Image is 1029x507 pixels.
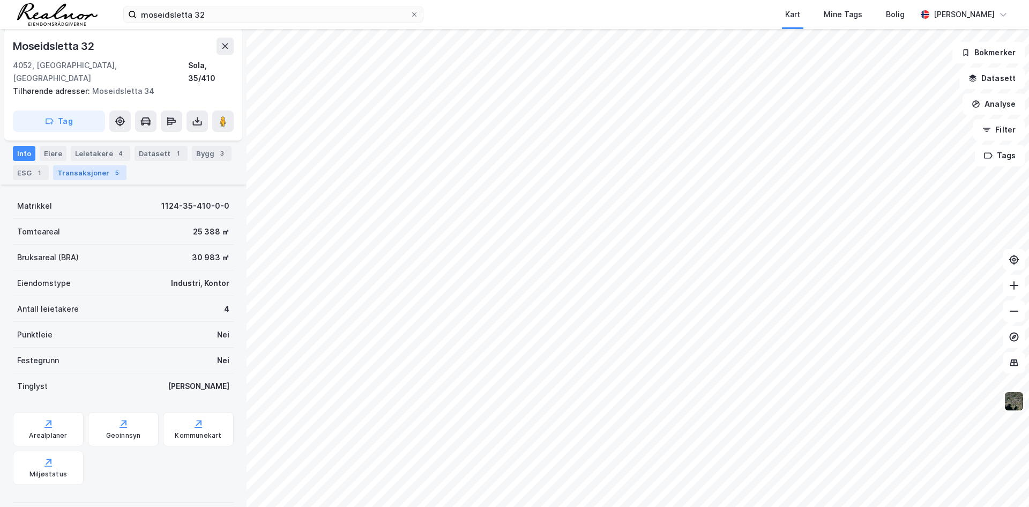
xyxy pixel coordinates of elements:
[973,119,1025,141] button: Filter
[115,148,126,159] div: 4
[975,145,1025,166] button: Tags
[1004,391,1024,412] img: 9k=
[17,251,79,264] div: Bruksareal (BRA)
[111,167,122,178] div: 5
[34,167,44,178] div: 1
[13,111,105,132] button: Tag
[135,146,188,161] div: Datasett
[975,455,1029,507] div: Kontrollprogram for chat
[217,354,229,367] div: Nei
[17,354,59,367] div: Festegrunn
[188,59,234,85] div: Sola, 35/410
[217,328,229,341] div: Nei
[29,431,67,440] div: Arealplaner
[53,165,126,180] div: Transaksjoner
[192,146,232,161] div: Bygg
[975,455,1029,507] iframe: Chat Widget
[29,470,67,479] div: Miljøstatus
[17,277,71,290] div: Eiendomstype
[17,200,52,212] div: Matrikkel
[40,146,66,161] div: Eiere
[963,93,1025,115] button: Analyse
[161,200,229,212] div: 1124-35-410-0-0
[17,225,60,238] div: Tomteareal
[13,38,96,55] div: Moseidsletta 32
[168,380,229,393] div: [PERSON_NAME]
[17,3,98,26] img: realnor-logo.934646d98de889bb5806.png
[959,68,1025,89] button: Datasett
[17,328,53,341] div: Punktleie
[17,303,79,315] div: Antall leietakere
[13,85,225,98] div: Moseidsletta 34
[137,6,410,23] input: Søk på adresse, matrikkel, gårdeiere, leietakere eller personer
[224,303,229,315] div: 4
[175,431,221,440] div: Kommunekart
[173,148,183,159] div: 1
[193,225,229,238] div: 25 388 ㎡
[824,8,862,21] div: Mine Tags
[886,8,905,21] div: Bolig
[13,59,188,85] div: 4052, [GEOGRAPHIC_DATA], [GEOGRAPHIC_DATA]
[785,8,800,21] div: Kart
[13,86,92,95] span: Tilhørende adresser:
[171,277,229,290] div: Industri, Kontor
[192,251,229,264] div: 30 983 ㎡
[13,146,35,161] div: Info
[71,146,130,161] div: Leietakere
[217,148,227,159] div: 3
[17,380,48,393] div: Tinglyst
[13,165,49,180] div: ESG
[934,8,995,21] div: [PERSON_NAME]
[952,42,1025,63] button: Bokmerker
[106,431,141,440] div: Geoinnsyn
